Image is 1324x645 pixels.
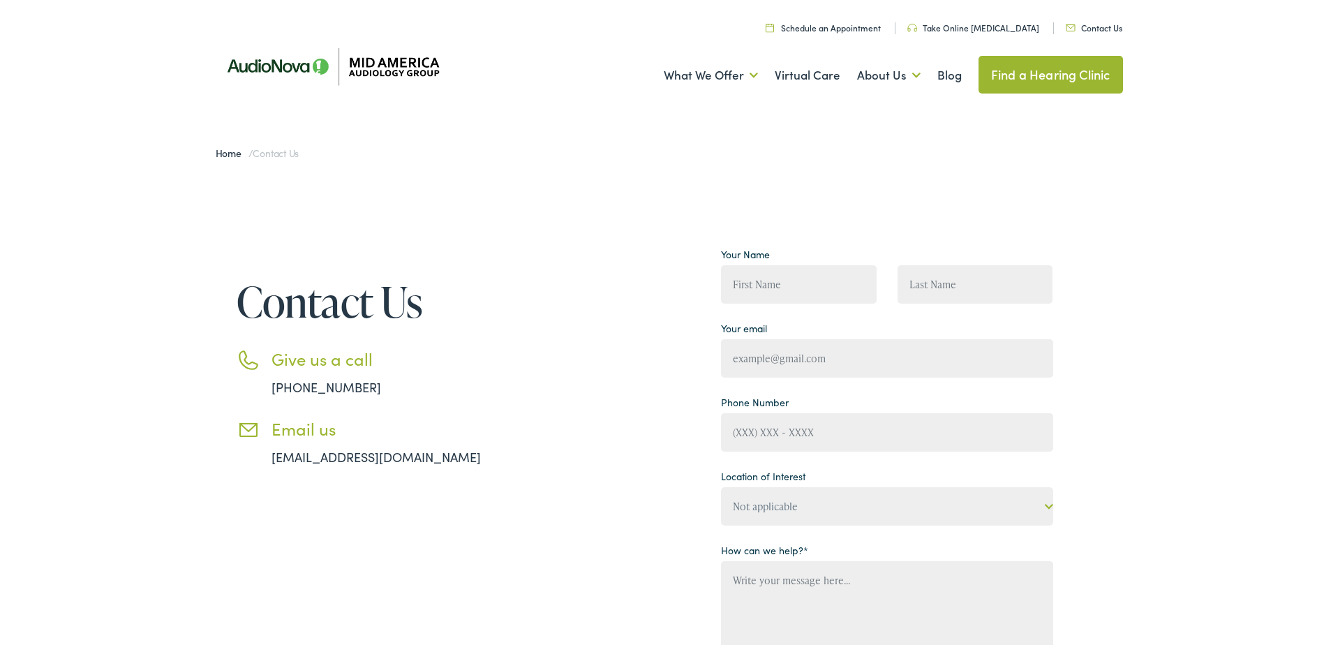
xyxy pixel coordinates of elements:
a: Virtual Care [775,50,840,101]
h3: Give us a call [272,349,523,369]
a: [EMAIL_ADDRESS][DOMAIN_NAME] [272,448,481,466]
a: Blog [937,50,962,101]
h1: Contact Us [237,279,523,325]
img: utility icon [766,23,774,32]
span: / [216,146,299,160]
input: Last Name [898,265,1053,304]
img: utility icon [907,24,917,32]
label: Your email [721,321,767,336]
a: What We Offer [664,50,758,101]
label: Location of Interest [721,469,805,484]
a: Schedule an Appointment [766,22,881,34]
span: Contact Us [253,146,299,160]
label: Phone Number [721,395,789,410]
a: Contact Us [1066,22,1122,34]
input: example@gmail.com [721,339,1053,378]
label: Your Name [721,247,770,262]
a: [PHONE_NUMBER] [272,378,381,396]
input: (XXX) XXX - XXXX [721,413,1053,452]
label: How can we help? [721,543,808,558]
a: About Us [857,50,921,101]
h3: Email us [272,419,523,439]
input: First Name [721,265,877,304]
img: utility icon [1066,24,1076,31]
a: Home [216,146,248,160]
a: Take Online [MEDICAL_DATA] [907,22,1039,34]
a: Find a Hearing Clinic [979,56,1123,94]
